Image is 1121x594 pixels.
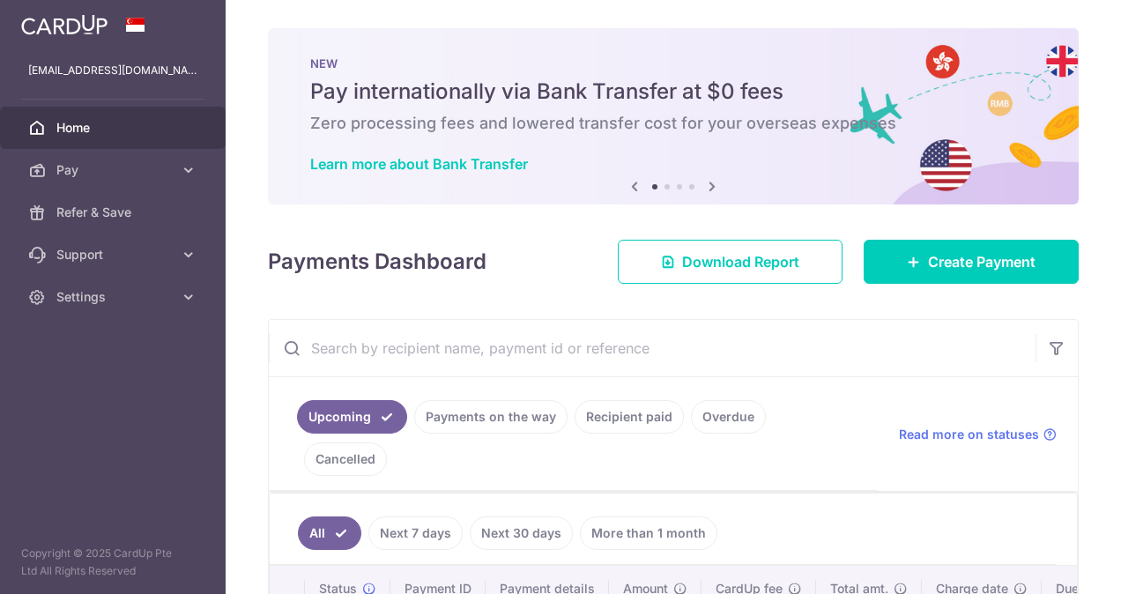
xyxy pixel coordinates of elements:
[304,442,387,476] a: Cancelled
[56,204,173,221] span: Refer & Save
[310,155,528,173] a: Learn more about Bank Transfer
[56,288,173,306] span: Settings
[268,246,486,278] h4: Payments Dashboard
[899,426,1039,443] span: Read more on statuses
[575,400,684,434] a: Recipient paid
[928,251,1036,272] span: Create Payment
[864,240,1079,284] a: Create Payment
[682,251,799,272] span: Download Report
[28,62,197,79] p: [EMAIL_ADDRESS][DOMAIN_NAME]
[298,516,361,550] a: All
[269,320,1036,376] input: Search by recipient name, payment id or reference
[56,246,173,264] span: Support
[414,400,568,434] a: Payments on the way
[310,78,1036,106] h5: Pay internationally via Bank Transfer at $0 fees
[580,516,717,550] a: More than 1 month
[691,400,766,434] a: Overdue
[297,400,407,434] a: Upcoming
[899,426,1057,443] a: Read more on statuses
[618,240,843,284] a: Download Report
[368,516,463,550] a: Next 7 days
[268,28,1079,204] img: Bank transfer banner
[310,113,1036,134] h6: Zero processing fees and lowered transfer cost for your overseas expenses
[56,161,173,179] span: Pay
[310,56,1036,71] p: NEW
[21,14,108,35] img: CardUp
[470,516,573,550] a: Next 30 days
[56,119,173,137] span: Home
